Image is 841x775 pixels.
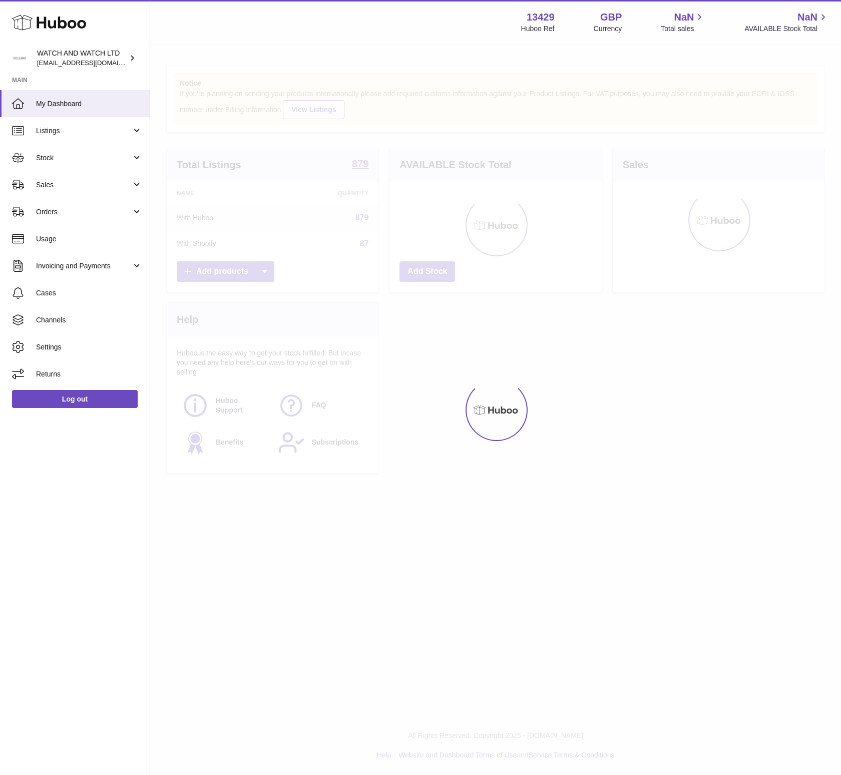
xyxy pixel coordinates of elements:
[36,153,132,163] span: Stock
[661,24,705,34] span: Total sales
[36,369,142,379] span: Returns
[36,342,142,352] span: Settings
[674,11,694,24] span: NaN
[521,24,555,34] div: Huboo Ref
[36,315,142,325] span: Channels
[36,207,132,217] span: Orders
[797,11,817,24] span: NaN
[36,126,132,136] span: Listings
[36,180,132,190] span: Sales
[37,59,147,67] span: [EMAIL_ADDRESS][DOMAIN_NAME]
[12,51,27,66] img: baris@watchandwatch.co.uk
[36,288,142,298] span: Cases
[744,24,829,34] span: AVAILABLE Stock Total
[594,24,622,34] div: Currency
[527,11,555,24] strong: 13429
[36,99,142,109] span: My Dashboard
[600,11,622,24] strong: GBP
[12,390,138,408] a: Log out
[744,11,829,34] a: NaN AVAILABLE Stock Total
[36,234,142,244] span: Usage
[36,261,132,271] span: Invoicing and Payments
[661,11,705,34] a: NaN Total sales
[37,49,127,68] div: WATCH AND WATCH LTD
